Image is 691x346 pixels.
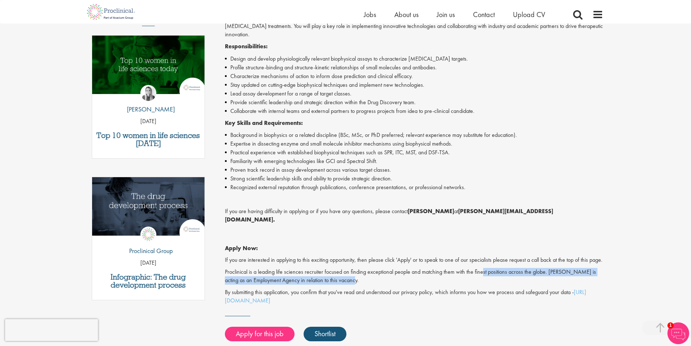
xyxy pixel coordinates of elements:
[92,36,205,100] a: Link to a post
[225,256,603,264] p: If you are interested in applying to this exciting opportunity, then please click 'Apply' or to s...
[122,85,175,118] a: Hannah Burke [PERSON_NAME]
[225,42,268,50] strong: Responsibilities:
[225,148,603,157] li: Practical experience with established biophysical techniques such as SPR, ITC, MST, and DSF-TSA.
[225,268,603,285] p: Proclinical is a leading life sciences recruiter focused on finding exceptional people and matchi...
[225,183,603,192] li: Recognized external reputation through publications, conference presentations, or professional ne...
[364,10,376,19] a: Jobs
[667,322,674,329] span: 1
[96,273,201,289] a: Infographic: The drug development process
[225,63,603,72] li: Profile structure-binding and structure-kinetic relationships of small molecules and antibodies.
[225,327,295,341] a: Apply for this job
[92,117,205,126] p: [DATE]
[124,246,173,256] p: Proclinical Group
[225,131,603,139] li: Background in biophysics or a related discipline (BSc, MSc, or PhD preferred; relevant experience...
[225,166,603,174] li: Proven track record in assay development across various target classes.
[225,288,603,305] p: By submitting this application, you confirm that you've read and understood our privacy policy, w...
[225,119,303,127] strong: Key Skills and Requirements:
[92,177,205,241] a: Link to a post
[96,131,201,147] a: Top 10 women in life sciences [DATE]
[513,10,545,19] a: Upload CV
[225,244,258,252] strong: Apply Now:
[92,36,205,94] img: Top 10 women in life sciences today
[124,227,173,259] a: Proclinical Group Proclinical Group
[92,177,205,236] img: The drug development process
[225,98,603,107] li: Provide scientific leadership and strategic direction within the Drug Discovery team.
[140,227,156,243] img: Proclinical Group
[304,327,346,341] a: Shortlist
[140,85,156,101] img: Hannah Burke
[667,322,689,344] img: Chatbot
[225,72,603,81] li: Characterize mechanisms of action to inform dose prediction and clinical efficacy.
[225,89,603,98] li: Lead assay development for a range of target classes.
[5,319,98,341] iframe: reCAPTCHA
[225,288,586,304] a: [URL][DOMAIN_NAME]
[225,174,603,183] li: Strong scientific leadership skills and ability to provide strategic direction.
[473,10,495,19] a: Contact
[225,139,603,148] li: Expertise in dissecting enzyme and small molecule inhibitor mechanisms using biophysical methods.
[225,157,603,166] li: Familiarity with emerging technologies like GCI and Spectral Shift.
[225,207,553,223] strong: [PERSON_NAME][EMAIL_ADDRESS][DOMAIN_NAME].
[92,259,205,267] p: [DATE]
[225,107,603,115] li: Collaborate with internal teams and external partners to progress projects from idea to pre-clini...
[437,10,455,19] a: Join us
[394,10,419,19] a: About us
[225,54,603,63] li: Design and develop physiologically relevant biophysical assays to characterize [MEDICAL_DATA] tar...
[225,81,603,89] li: Stay updated on cutting-edge biophysical techniques and implement new technologies.
[122,105,175,114] p: [PERSON_NAME]
[225,207,603,224] p: If you are having difficulty in applying or if you have any questions, please contact at
[408,207,454,215] strong: [PERSON_NAME]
